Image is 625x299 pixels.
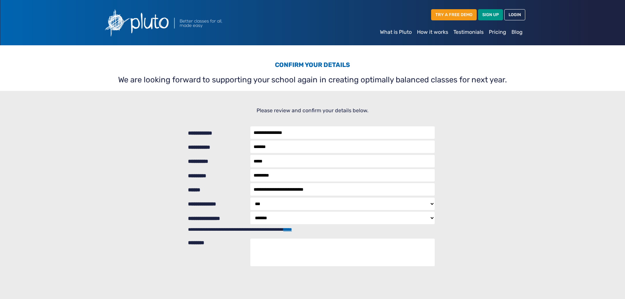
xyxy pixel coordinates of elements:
[100,5,258,40] img: Pluto logo with the text Better classes for all, made easy
[478,9,503,20] a: SIGN UP
[104,107,521,115] p: Please review and confirm your details below.
[486,26,509,39] a: Pricing
[451,26,486,39] a: Testimonials
[509,26,525,39] a: Blog
[104,74,521,86] p: We are looking forward to supporting your school again in creating optimally balanced classes for...
[377,26,414,39] a: What is Pluto
[504,9,525,20] a: LOGIN
[414,26,451,39] a: How it works
[431,9,477,20] a: TRY A FREE DEMO
[104,61,521,71] h3: Confirm your details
